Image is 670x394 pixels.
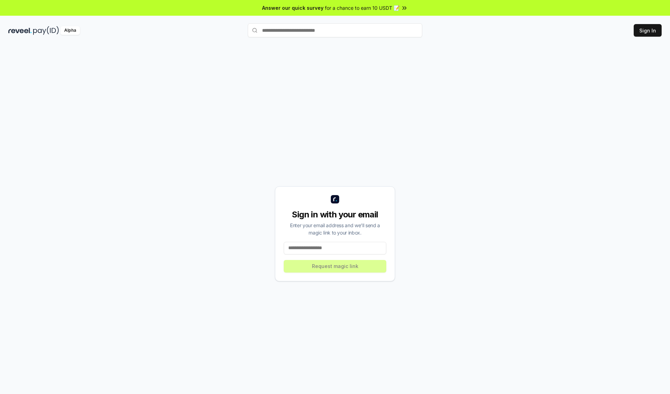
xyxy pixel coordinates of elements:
div: Sign in with your email [284,209,386,220]
span: Answer our quick survey [262,4,323,12]
img: reveel_dark [8,26,32,35]
div: Enter your email address and we’ll send a magic link to your inbox. [284,222,386,236]
img: pay_id [33,26,59,35]
div: Alpha [60,26,80,35]
span: for a chance to earn 10 USDT 📝 [325,4,400,12]
img: logo_small [331,195,339,203]
button: Sign In [634,24,662,37]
